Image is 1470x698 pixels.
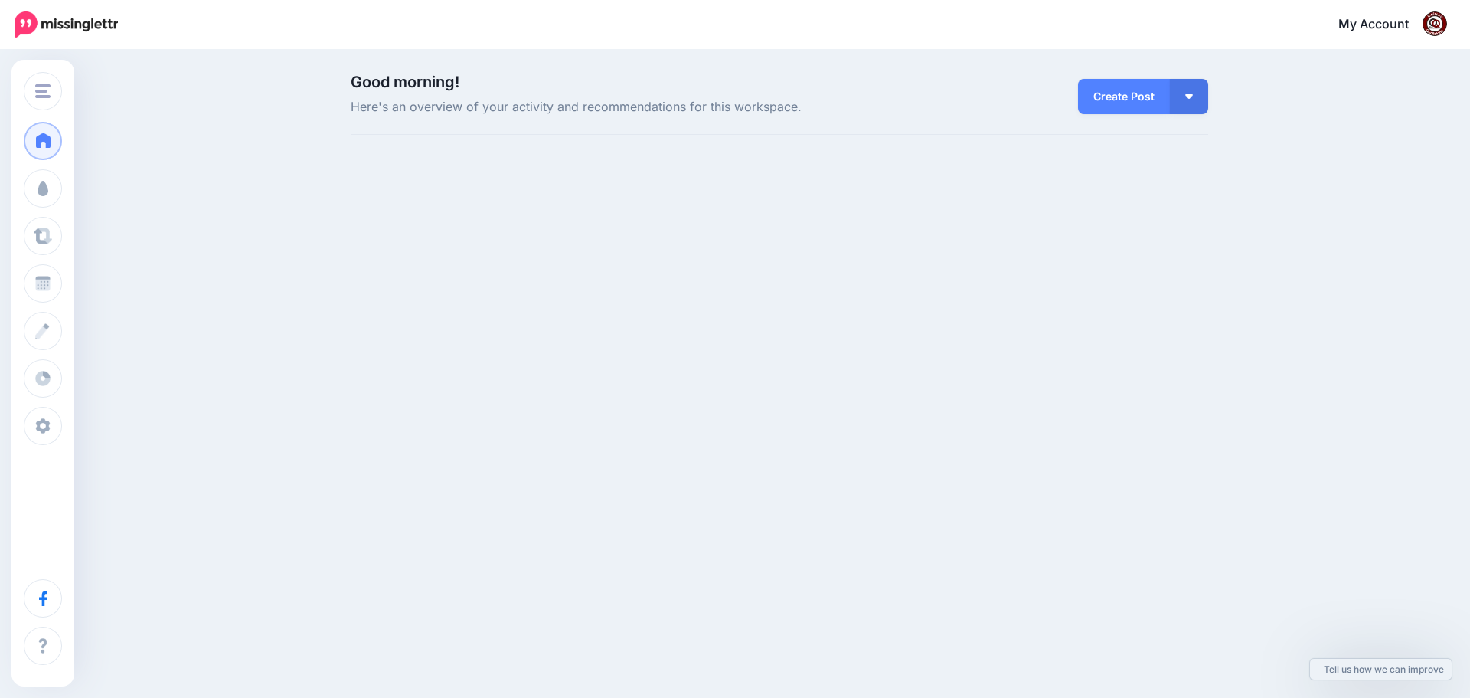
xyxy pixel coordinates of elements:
[351,73,459,91] span: Good morning!
[351,97,915,117] span: Here's an overview of your activity and recommendations for this workspace.
[1185,94,1193,99] img: arrow-down-white.png
[35,84,51,98] img: menu.png
[1310,659,1452,680] a: Tell us how we can improve
[15,11,118,38] img: Missinglettr
[1078,79,1170,114] a: Create Post
[1323,6,1447,44] a: My Account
